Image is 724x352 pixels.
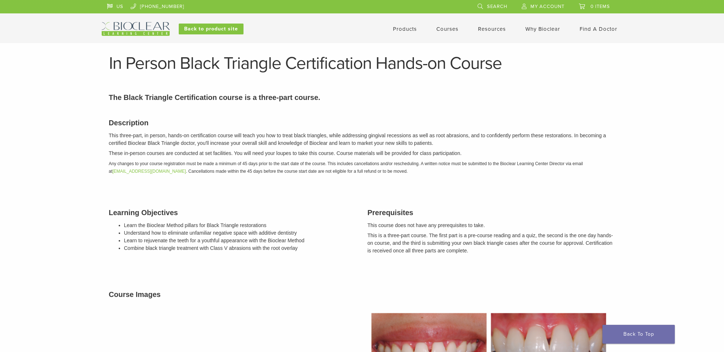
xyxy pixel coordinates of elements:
h3: Prerequisites [368,207,615,218]
a: Why Bioclear [525,26,560,32]
li: Learn the Bioclear Method pillars for Black Triangle restorations [124,222,357,229]
p: These in-person courses are conducted at set facilities. You will need your loupes to take this c... [109,150,615,157]
h3: Description [109,117,615,128]
a: Back To Top [602,325,675,344]
li: Learn to rejuvenate the teeth for a youthful appearance with the Bioclear Method [124,237,357,244]
img: Bioclear [102,22,170,36]
h3: Course Images [109,289,615,300]
a: Find A Doctor [580,26,617,32]
span: My Account [530,4,564,9]
span: Search [487,4,507,9]
a: Back to product site [179,24,244,34]
span: 0 items [590,4,610,9]
a: Courses [436,26,458,32]
li: Combine black triangle treatment with Class V abrasions with the root overlay [124,244,357,252]
p: This three-part, in person, hands-on certification course will teach you how to treat black trian... [109,132,615,147]
p: This is a three-part course. The first part is a pre-course reading and a quiz, the second is the... [368,232,615,255]
a: Products [393,26,417,32]
h3: Learning Objectives [109,207,357,218]
li: Understand how to eliminate unfamiliar negative space with additive dentistry [124,229,357,237]
p: The Black Triangle Certification course is a three-part course. [109,92,615,103]
em: Any changes to your course registration must be made a minimum of 45 days prior to the start date... [109,161,583,174]
a: Resources [478,26,506,32]
a: [EMAIL_ADDRESS][DOMAIN_NAME] [113,169,186,174]
p: This course does not have any prerequisites to take. [368,222,615,229]
h1: In Person Black Triangle Certification Hands-on Course [109,55,615,72]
